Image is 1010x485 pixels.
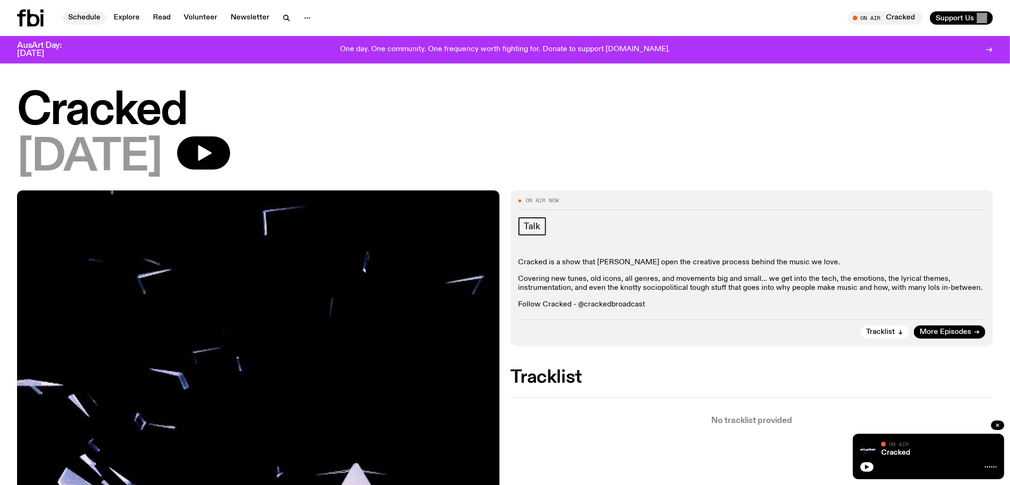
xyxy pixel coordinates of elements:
[936,14,974,22] span: Support Us
[17,90,993,133] h1: Cracked
[526,198,559,203] span: On Air Now
[17,42,78,58] h3: AusArt Day: [DATE]
[889,441,909,447] span: On Air
[340,45,670,54] p: One day. One community. One frequency worth fighting for. Donate to support [DOMAIN_NAME].
[225,11,275,25] a: Newsletter
[147,11,176,25] a: Read
[518,258,986,267] p: Cracked is a show that [PERSON_NAME] open the creative process behind the music we love.
[518,300,986,309] p: Follow Cracked - @crackedbroadcast
[178,11,223,25] a: Volunteer
[108,11,145,25] a: Explore
[866,329,895,336] span: Tracklist
[17,136,162,179] span: [DATE]
[930,11,993,25] button: Support Us
[511,369,993,386] h2: Tracklist
[860,325,909,339] button: Tracklist
[511,417,993,425] p: No tracklist provided
[848,11,922,25] button: On AirCracked
[518,275,986,293] p: Covering new tunes, old icons, all genres, and movements big and small... we get into the tech, t...
[518,217,546,235] a: Talk
[63,11,106,25] a: Schedule
[914,325,985,339] a: More Episodes
[881,449,910,457] a: Cracked
[860,441,876,457] img: Logo for Podcast Cracked. Black background, with white writing, with glass smashing graphics
[524,221,540,232] span: Talk
[920,329,971,336] span: More Episodes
